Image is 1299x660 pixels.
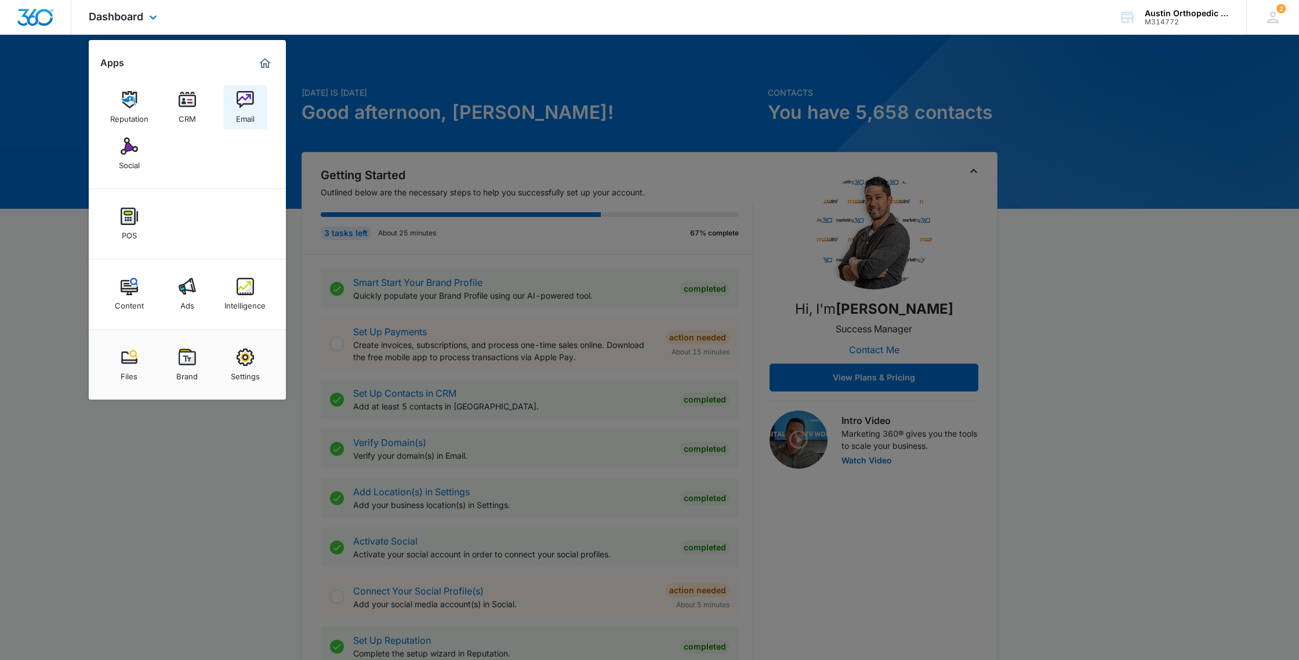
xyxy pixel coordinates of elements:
a: POS [107,202,151,246]
div: Email [236,108,255,124]
div: POS [122,225,137,240]
div: notifications count [1276,4,1286,13]
div: Social [119,155,140,170]
div: account id [1145,18,1229,26]
span: 2 [1276,4,1286,13]
div: Intelligence [224,295,266,310]
a: CRM [165,85,209,129]
div: Settings [231,366,260,381]
a: Settings [223,343,267,387]
div: Content [115,295,144,310]
div: Ads [180,295,194,310]
a: Marketing 360® Dashboard [256,54,274,72]
div: Brand [176,366,198,381]
div: CRM [179,108,196,124]
a: Brand [165,343,209,387]
a: Ads [165,272,209,316]
h2: Apps [100,57,124,68]
a: Reputation [107,85,151,129]
a: Social [107,132,151,176]
a: Email [223,85,267,129]
a: Content [107,272,151,316]
div: Files [121,366,137,381]
div: Reputation [110,108,148,124]
div: account name [1145,9,1229,18]
span: Dashboard [89,10,143,23]
a: Intelligence [223,272,267,316]
a: Files [107,343,151,387]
